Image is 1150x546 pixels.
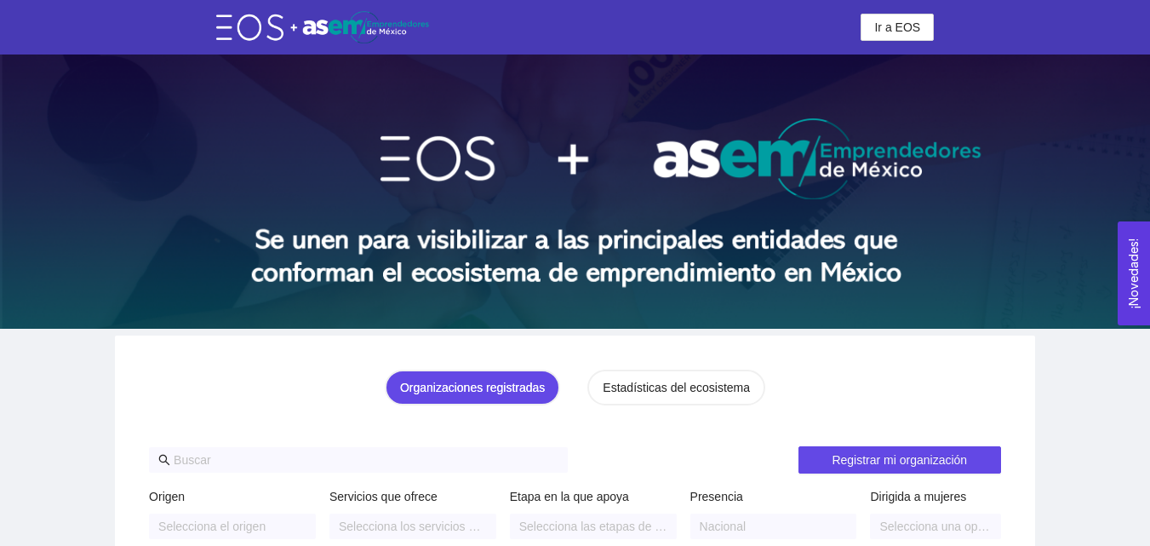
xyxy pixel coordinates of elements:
[870,487,966,506] label: Dirigida a mujeres
[798,446,1001,474] button: Registrar mi organización
[174,451,558,469] input: Buscar
[603,378,750,397] div: Estadísticas del ecosistema
[861,14,934,41] button: Ir a EOS
[400,378,545,397] div: Organizaciones registradas
[832,451,967,469] span: Registrar mi organización
[329,487,438,506] label: Servicios que ofrece
[690,487,743,506] label: Presencia
[874,18,920,37] span: Ir a EOS
[216,11,429,43] img: eos-asem-logo.38b026ae.png
[510,487,629,506] label: Etapa en la que apoya
[1118,221,1150,325] button: Open Feedback Widget
[158,454,170,466] span: search
[149,487,185,506] label: Origen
